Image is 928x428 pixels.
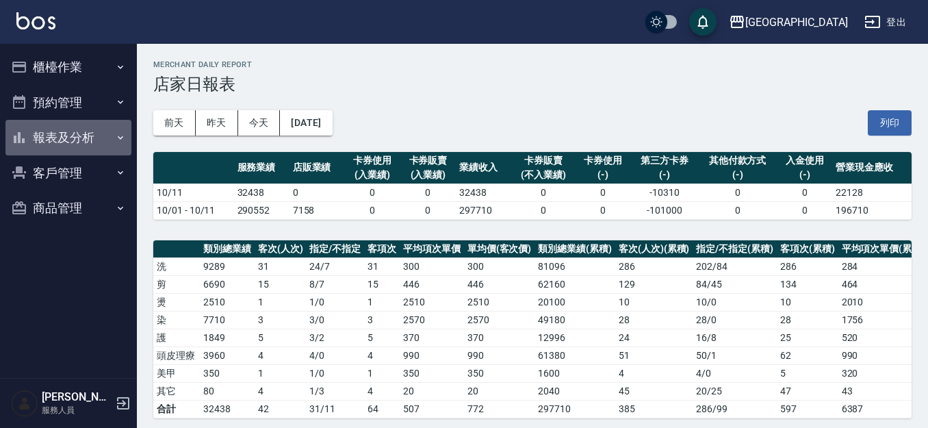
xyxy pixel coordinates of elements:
[200,347,255,364] td: 3960
[630,184,697,201] td: -10310
[400,293,464,311] td: 2510
[400,364,464,382] td: 350
[306,311,364,329] td: 3 / 0
[400,347,464,364] td: 990
[153,329,200,347] td: 護
[464,382,535,400] td: 20
[723,8,853,36] button: [GEOGRAPHIC_DATA]
[364,400,400,418] td: 64
[345,184,400,201] td: 0
[238,110,281,136] button: 今天
[255,275,307,293] td: 15
[234,201,289,219] td: 290552
[615,293,693,311] td: 10
[153,257,200,275] td: 洗
[16,12,55,29] img: Logo
[153,275,200,293] td: 剪
[615,382,693,400] td: 45
[5,120,131,155] button: 報表及分析
[615,364,693,382] td: 4
[693,293,777,311] td: 10 / 0
[534,400,615,418] td: 297710
[534,240,615,258] th: 類別總業績(累積)
[153,347,200,364] td: 頭皮理療
[153,364,200,382] td: 美甲
[200,257,255,275] td: 9289
[153,201,234,219] td: 10/01 - 10/11
[200,400,255,418] td: 32438
[306,275,364,293] td: 8 / 7
[200,382,255,400] td: 80
[364,329,400,347] td: 5
[777,311,838,329] td: 28
[780,153,829,168] div: 入金使用
[364,240,400,258] th: 客項次
[693,329,777,347] td: 16 / 8
[832,152,912,184] th: 營業現金應收
[777,275,838,293] td: 134
[575,184,630,201] td: 0
[464,364,535,382] td: 350
[348,168,397,182] div: (入業績)
[515,168,571,182] div: (不入業績)
[693,364,777,382] td: 4 / 0
[153,311,200,329] td: 染
[345,201,400,219] td: 0
[777,382,838,400] td: 47
[42,404,112,416] p: 服務人員
[456,152,511,184] th: 業績收入
[777,201,832,219] td: 0
[306,257,364,275] td: 24 / 7
[534,347,615,364] td: 61380
[634,168,694,182] div: (-)
[464,311,535,329] td: 2570
[400,240,464,258] th: 平均項次單價
[153,400,200,418] td: 合計
[464,293,535,311] td: 2510
[698,201,777,219] td: 0
[255,400,307,418] td: 42
[693,347,777,364] td: 50 / 1
[456,184,511,201] td: 32438
[777,347,838,364] td: 62
[153,152,912,220] table: a dense table
[832,184,912,201] td: 22128
[615,347,693,364] td: 51
[777,364,838,382] td: 5
[693,275,777,293] td: 84 / 45
[404,153,452,168] div: 卡券販賣
[464,400,535,418] td: 772
[615,257,693,275] td: 286
[200,329,255,347] td: 1849
[153,382,200,400] td: 其它
[693,382,777,400] td: 20 / 25
[777,293,838,311] td: 10
[575,201,630,219] td: 0
[400,257,464,275] td: 300
[5,49,131,85] button: 櫃檯作業
[255,293,307,311] td: 1
[200,293,255,311] td: 2510
[255,382,307,400] td: 4
[5,190,131,226] button: 商品管理
[693,311,777,329] td: 28 / 0
[777,329,838,347] td: 25
[777,184,832,201] td: 0
[832,201,912,219] td: 196710
[534,293,615,311] td: 20100
[196,110,238,136] button: 昨天
[464,240,535,258] th: 單均價(客次價)
[689,8,717,36] button: save
[464,257,535,275] td: 300
[255,364,307,382] td: 1
[511,184,575,201] td: 0
[693,400,777,418] td: 286/99
[200,240,255,258] th: 類別總業績
[534,257,615,275] td: 81096
[153,60,912,69] h2: Merchant Daily Report
[615,240,693,258] th: 客次(人次)(累積)
[400,311,464,329] td: 2570
[153,110,196,136] button: 前天
[400,275,464,293] td: 446
[511,201,575,219] td: 0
